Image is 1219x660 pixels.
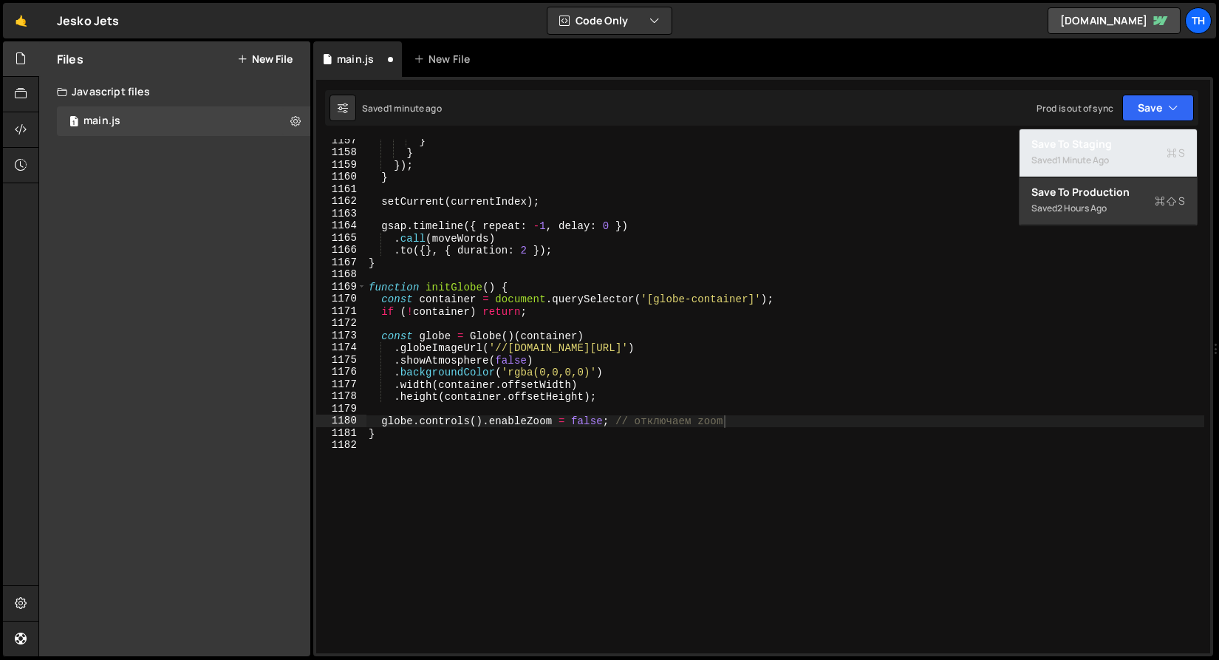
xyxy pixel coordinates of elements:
[316,378,366,391] div: 1177
[1031,152,1185,169] div: Saved
[83,115,120,128] div: main.js
[337,52,374,67] div: main.js
[69,117,78,129] span: 1
[316,305,366,318] div: 1171
[316,293,366,305] div: 1170
[1031,137,1185,152] div: Save to Staging
[547,7,672,34] button: Code Only
[1155,194,1185,208] span: S
[316,183,366,196] div: 1161
[1122,95,1194,121] button: Save
[316,159,366,171] div: 1159
[57,12,120,30] div: Jesko Jets
[1057,154,1109,166] div: 1 minute ago
[57,106,310,136] div: 16759/45776.js
[1057,202,1107,214] div: 2 hours ago
[237,53,293,65] button: New File
[362,102,442,115] div: Saved
[414,52,476,67] div: New File
[316,415,366,427] div: 1180
[1020,177,1197,225] button: Save to ProductionS Saved2 hours ago
[316,354,366,367] div: 1175
[316,195,366,208] div: 1162
[316,256,366,269] div: 1167
[316,268,366,281] div: 1168
[1185,7,1212,34] a: Th
[389,102,442,115] div: 1 minute ago
[316,317,366,330] div: 1172
[316,403,366,415] div: 1179
[316,208,366,220] div: 1163
[1048,7,1181,34] a: [DOMAIN_NAME]
[39,77,310,106] div: Javascript files
[316,439,366,452] div: 1182
[316,390,366,403] div: 1178
[316,244,366,256] div: 1166
[316,366,366,378] div: 1176
[1031,200,1185,217] div: Saved
[57,51,83,67] h2: Files
[1167,146,1185,160] span: S
[316,171,366,183] div: 1160
[316,281,366,293] div: 1169
[316,427,366,440] div: 1181
[1031,185,1185,200] div: Save to Production
[1020,129,1197,177] button: Save to StagingS Saved1 minute ago
[316,135,366,147] div: 1157
[316,330,366,342] div: 1173
[316,220,366,232] div: 1164
[316,341,366,354] div: 1174
[1037,102,1113,115] div: Prod is out of sync
[316,232,366,245] div: 1165
[3,3,39,38] a: 🤙
[316,146,366,159] div: 1158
